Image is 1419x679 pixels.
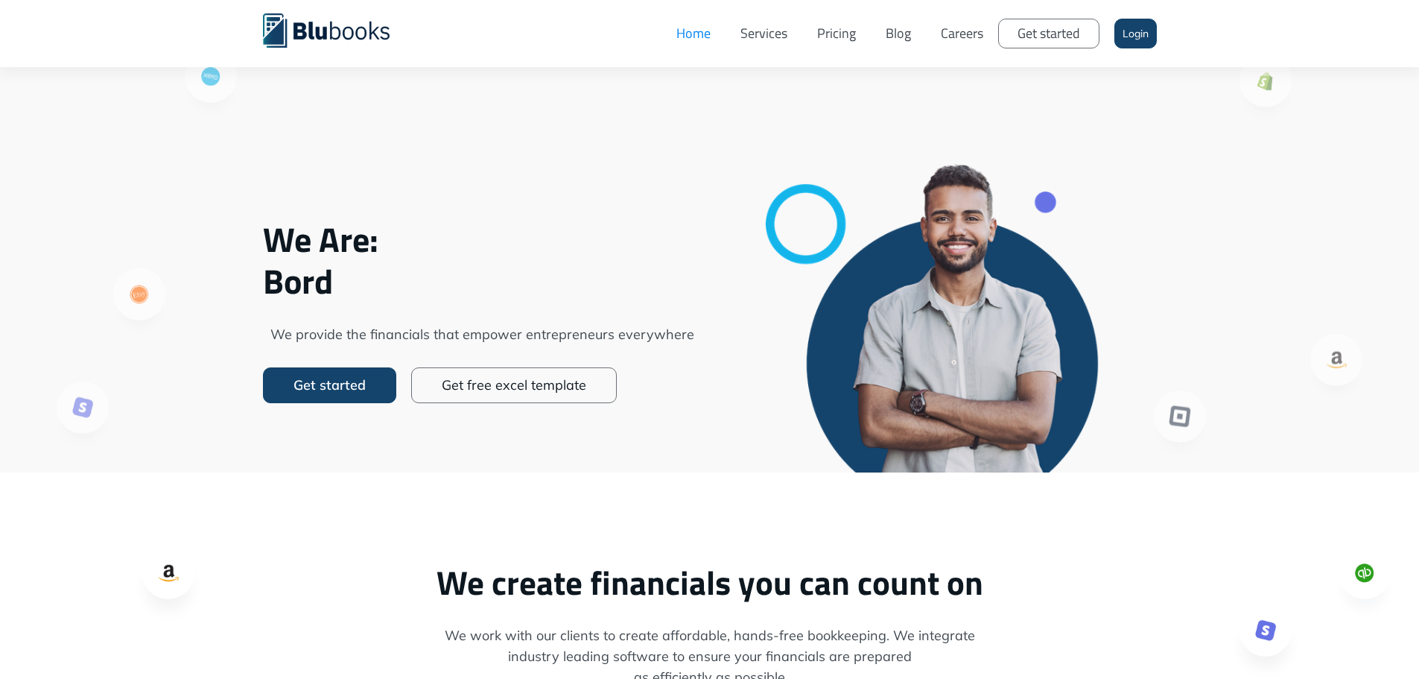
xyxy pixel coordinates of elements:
[263,646,1157,667] span: industry leading software to ensure your financials are prepared
[726,11,802,56] a: Services
[263,324,702,345] span: We provide the financials that empower entrepreneurs everywhere
[263,260,702,302] span: Bord
[1114,19,1157,48] a: Login
[263,11,412,48] a: home
[998,19,1099,48] a: Get started
[263,218,702,260] span: We Are:
[871,11,926,56] a: Blog
[661,11,726,56] a: Home
[263,625,1157,646] span: We work with our clients to create affordable, hands-free bookkeeping. We integrate
[263,367,396,403] a: Get started
[411,367,617,403] a: Get free excel template
[802,11,871,56] a: Pricing
[926,11,998,56] a: Careers
[263,562,1157,603] h2: We create financials you can count on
